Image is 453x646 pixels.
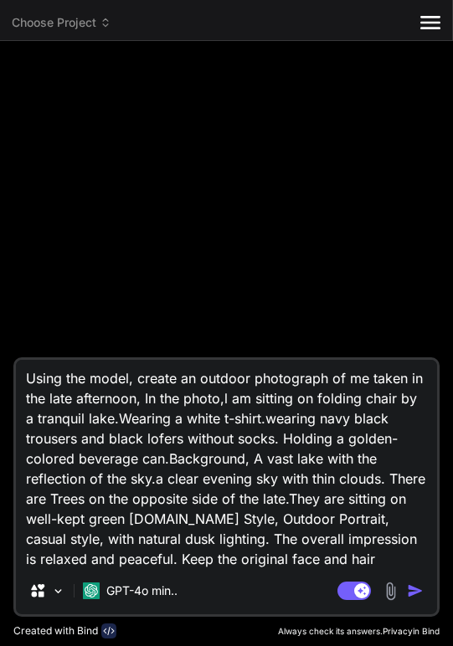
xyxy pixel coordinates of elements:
img: GPT-4o mini [83,582,100,599]
p: Always check its answers. in Bind [278,625,440,638]
img: bind-logo [101,623,116,638]
p: Created with Bind [13,624,98,638]
img: Pick Models [51,584,65,598]
img: icon [407,582,424,599]
img: attachment [381,582,400,601]
span: Choose Project [12,14,111,31]
textarea: Using the model, create an outdoor photograph of me taken in the late afternoon, In the photo,l a... [16,360,437,567]
p: GPT-4o min.. [106,582,178,599]
span: Privacy [383,626,413,636]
